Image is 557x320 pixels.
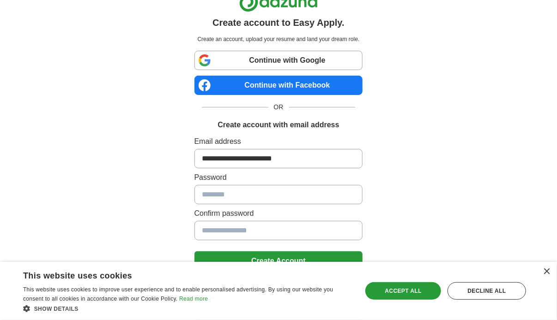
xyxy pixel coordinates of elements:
[212,16,345,30] h1: Create account to Easy Apply.
[194,76,363,95] a: Continue with Facebook
[23,267,329,281] div: This website uses cookies
[194,208,363,219] label: Confirm password
[218,119,339,130] h1: Create account with email address
[179,296,208,302] a: Read more, opens a new window
[448,282,526,300] div: Decline all
[34,306,79,312] span: Show details
[23,286,333,302] span: This website uses cookies to improve user experience and to enable personalised advertising. By u...
[365,282,441,300] div: Accept all
[23,304,352,313] div: Show details
[543,268,550,275] div: Close
[194,136,363,147] label: Email address
[194,51,363,70] a: Continue with Google
[194,251,363,271] button: Create Account
[196,35,361,43] p: Create an account, upload your resume and land your dream role.
[194,172,363,183] label: Password
[268,102,289,112] span: OR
